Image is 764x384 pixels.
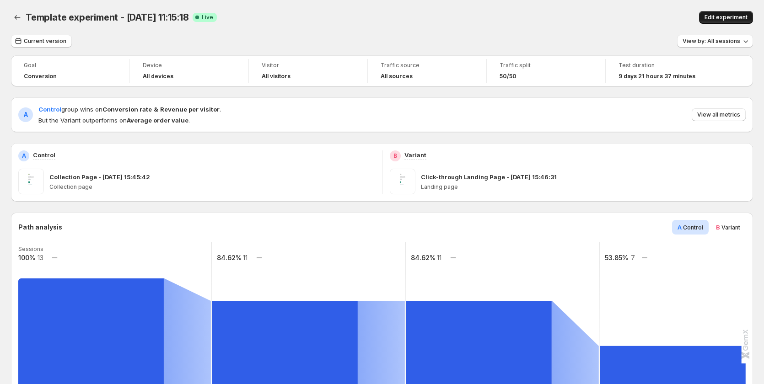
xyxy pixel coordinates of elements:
img: Click-through Landing Page - Aug 28, 15:46:31 [390,169,415,194]
span: Control [683,224,703,231]
span: Goal [24,62,117,69]
h3: Path analysis [18,223,62,232]
text: 84.62% [411,254,436,261]
text: Sessions [18,245,43,252]
span: But the Variant outperforms on . [38,116,221,125]
a: Test duration9 days 21 hours 37 minutes [619,61,712,81]
button: Edit experiment [699,11,753,24]
h4: All sources [381,73,413,80]
p: Collection page [49,183,375,191]
h2: A [22,152,26,160]
span: 50/50 [500,73,517,80]
span: Test duration [619,62,712,69]
p: Collection Page - [DATE] 15:45:42 [49,172,150,181]
p: Control [33,150,55,160]
button: View by: All sessions [677,35,753,48]
strong: Revenue per visitor [160,106,220,113]
span: Traffic split [500,62,592,69]
h4: All devices [143,73,173,80]
h4: All visitors [262,73,291,80]
strong: Conversion rate [102,106,152,113]
text: 84.62% [217,254,242,261]
a: VisitorAll visitors [262,61,355,81]
a: GoalConversion [24,61,117,81]
strong: Average order value [127,117,188,124]
span: Live [202,14,213,21]
text: 7 [631,254,635,261]
h2: A [24,110,28,119]
img: Collection Page - Aug 28, 15:45:42 [18,169,44,194]
strong: & [154,106,158,113]
span: group wins on . [38,106,221,113]
span: Device [143,62,236,69]
span: Edit experiment [705,14,748,21]
span: Traffic source [381,62,473,69]
text: 11 [437,254,441,261]
text: 53.85% [605,254,628,261]
p: Click-through Landing Page - [DATE] 15:46:31 [421,172,557,181]
h2: B [393,152,397,160]
p: Landing page [421,183,746,191]
button: View all metrics [692,108,746,121]
text: 13 [38,254,43,261]
a: Traffic sourceAll sources [381,61,473,81]
p: Variant [404,150,426,160]
text: 11 [243,254,247,261]
span: Template experiment - [DATE] 11:15:18 [26,12,189,23]
span: Current version [24,37,66,45]
span: Variant [721,224,740,231]
button: Back [11,11,24,24]
span: Conversion [24,73,57,80]
span: View all metrics [697,111,740,118]
span: Control [38,106,61,113]
button: Current version [11,35,72,48]
text: 100% [18,254,35,261]
span: View by: All sessions [683,37,740,45]
a: Traffic split50/50 [500,61,592,81]
span: 9 days 21 hours 37 minutes [619,73,695,80]
a: DeviceAll devices [143,61,236,81]
span: Visitor [262,62,355,69]
span: B [716,224,720,231]
span: A [678,224,682,231]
